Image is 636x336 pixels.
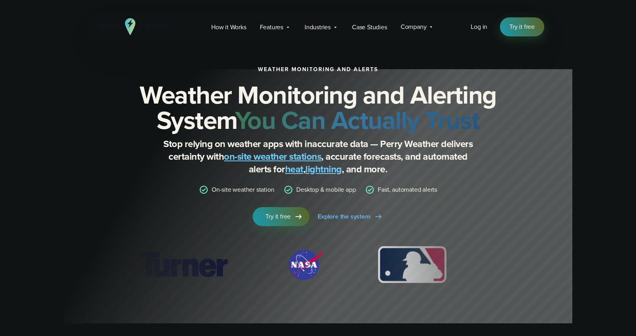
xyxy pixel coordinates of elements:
[492,245,555,285] div: 4 of 12
[127,245,239,285] img: Turner-Construction_1.svg
[212,185,274,194] p: On-site weather station
[160,138,476,176] p: Stop relying on weather apps with inaccurate data — Perry Weather delivers certainty with , accur...
[370,245,454,285] div: 3 of 12
[509,22,535,32] span: Try it free
[127,245,239,285] div: 1 of 12
[378,185,437,194] p: Fast, automated alerts
[471,22,487,32] a: Log in
[260,23,283,32] span: Features
[253,207,310,226] a: Try it free
[305,162,342,176] a: lightning
[492,245,555,285] img: PGA.svg
[401,22,427,32] span: Company
[258,66,378,73] h1: Weather Monitoring and Alerts
[370,245,454,285] img: MLB.svg
[318,212,370,221] span: Explore the system
[296,185,356,194] p: Desktop & mobile app
[211,23,246,32] span: How it Works
[471,22,487,31] span: Log in
[345,19,394,35] a: Case Studies
[265,212,291,221] span: Try it free
[204,19,253,35] a: How it Works
[235,102,480,139] strong: You Can Actually Trust
[352,23,387,32] span: Case Studies
[277,245,332,285] img: NASA.svg
[285,162,303,176] a: heat
[318,207,383,226] a: Explore the system
[500,17,544,36] a: Try it free
[127,245,509,289] div: slideshow
[224,149,321,164] a: on-site weather stations
[305,23,331,32] span: Industries
[277,245,332,285] div: 2 of 12
[127,82,509,133] h2: Weather Monitoring and Alerting System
